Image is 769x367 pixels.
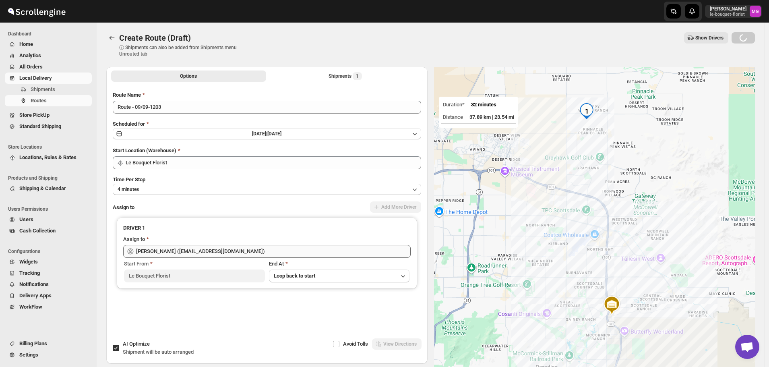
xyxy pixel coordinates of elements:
[19,185,66,191] span: Shipping & Calendar
[126,156,421,169] input: Search location
[31,86,55,92] span: Shipments
[443,114,463,120] span: Distance
[113,204,134,210] span: Assign to
[5,349,92,361] button: Settings
[710,12,746,17] p: le-bouquet-florist
[19,292,52,299] span: Delivery Apps
[19,154,76,160] span: Locations, Rules & Rates
[269,270,410,282] button: Loop back to start
[19,75,52,81] span: Local Delivery
[119,44,246,57] p: ⓘ Shipments can also be added from Shipments menu Unrouted tab
[5,214,92,225] button: Users
[19,41,33,47] span: Home
[5,50,92,61] button: Analytics
[267,131,281,137] span: [DATE]
[113,121,145,127] span: Scheduled for
[5,279,92,290] button: Notifications
[8,248,93,255] span: Configurations
[106,32,118,44] button: Routes
[19,123,61,129] span: Standard Shipping
[19,270,40,276] span: Tracking
[5,338,92,349] button: Billing Plans
[684,32,728,44] button: Show Drivers
[5,256,92,267] button: Widgets
[8,31,93,37] span: Dashboard
[6,1,67,21] img: ScrollEngine
[111,70,266,82] button: All Route Options
[19,259,38,265] span: Widgets
[695,35,724,41] span: Show Drivers
[123,235,145,243] div: Assign to
[180,73,197,79] span: Options
[329,72,362,80] div: Shipments
[5,84,92,95] button: Shipments
[113,92,141,98] span: Route Name
[19,228,56,234] span: Cash Collection
[268,70,423,82] button: Selected Shipments
[8,175,93,181] span: Products and Shipping
[5,95,92,106] button: Routes
[8,144,93,150] span: Store Locations
[113,101,421,114] input: Eg: Bengaluru Route
[469,114,514,120] span: 37.89 km | 23.54 mi
[5,152,92,163] button: Locations, Rules & Rates
[5,61,92,73] button: All Orders
[5,290,92,301] button: Delivery Apps
[269,260,410,268] div: End At
[735,335,759,359] div: Open chat
[8,206,93,212] span: Users Permissions
[443,102,465,108] span: Duration*
[5,39,92,50] button: Home
[252,131,267,137] span: [DATE] |
[31,97,47,104] span: Routes
[123,224,411,232] h3: DRIVER 1
[471,102,496,108] span: 32 minutes
[123,349,194,355] span: Shipment will be auto arranged
[579,103,595,119] div: 1
[19,64,43,70] span: All Orders
[5,183,92,194] button: Shipping & Calendar
[19,112,50,118] span: Store PickUp
[113,184,421,195] button: 4 minutes
[19,52,41,58] span: Analytics
[113,176,145,182] span: Time Per Stop
[274,273,315,279] span: Loop back to start
[19,281,49,287] span: Notifications
[19,352,38,358] span: Settings
[106,85,428,338] div: All Route Options
[5,267,92,279] button: Tracking
[113,147,176,153] span: Start Location (Warehouse)
[705,5,762,18] button: User menu
[750,6,761,17] span: Melody Gluth
[710,6,746,12] p: [PERSON_NAME]
[119,33,191,43] span: Create Route (Draft)
[123,341,150,347] span: AI Optimize
[343,341,368,347] span: Avoid Tolls
[19,216,33,222] span: Users
[118,186,139,193] span: 4 minutes
[5,301,92,313] button: WorkFlow
[136,245,411,258] input: Search assignee
[113,128,421,139] button: [DATE]|[DATE]
[356,73,359,79] span: 1
[752,9,759,14] text: MG
[124,261,149,267] span: Start From
[19,304,42,310] span: WorkFlow
[5,225,92,236] button: Cash Collection
[19,340,47,346] span: Billing Plans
